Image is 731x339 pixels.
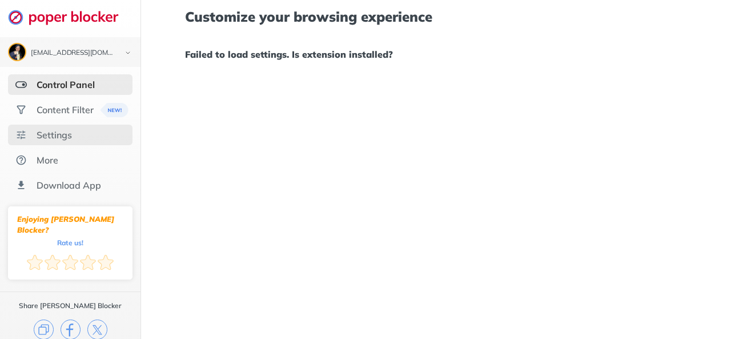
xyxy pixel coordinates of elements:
[15,154,27,166] img: about.svg
[37,180,101,191] div: Download App
[37,129,72,141] div: Settings
[15,79,27,90] img: features-selected.svg
[121,47,135,59] img: chevron-bottom-black.svg
[15,180,27,191] img: download-app.svg
[19,301,122,310] div: Share [PERSON_NAME] Blocker
[15,129,27,141] img: settings.svg
[37,79,95,90] div: Control Panel
[8,9,131,25] img: logo-webpage.svg
[9,44,25,60] img: ACg8ocIjx-mZ9UR2cz7tz4pBr9JyeiNX3kDqWNR2Y0Fb_nLHsoQgUGg=s96-c
[37,104,94,115] div: Content Filter
[17,214,123,236] div: Enjoying [PERSON_NAME] Blocker?
[185,9,686,24] h1: Customize your browsing experience
[15,104,27,115] img: social.svg
[97,103,125,117] img: menuBanner.svg
[31,49,115,57] div: mfayman82@gmail.com
[37,154,58,166] div: More
[57,240,83,245] div: Rate us!
[185,47,686,62] h1: Failed to load settings. Is extension installed?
